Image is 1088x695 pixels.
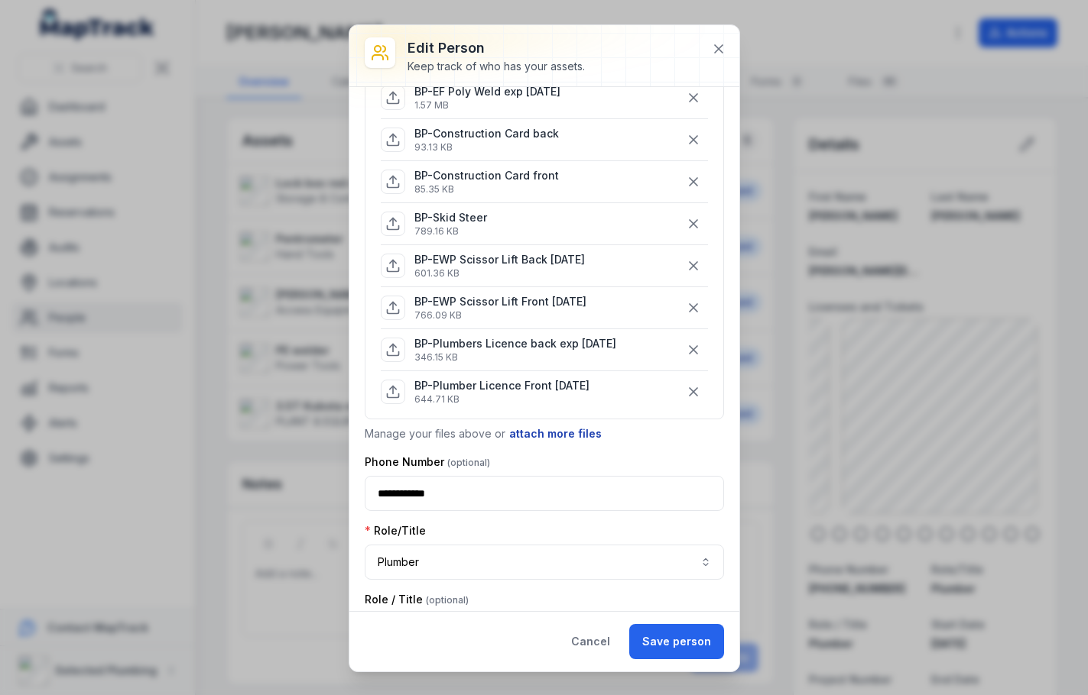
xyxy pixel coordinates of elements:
p: 85.35 KB [414,183,559,196]
button: Plumber [365,545,724,580]
p: 644.71 KB [414,393,589,406]
label: Role/Title [365,523,426,538]
p: Manage your files above or [365,425,724,442]
button: Cancel [558,624,623,659]
p: BP-Construction Card back [414,126,559,141]
label: Role / Title [365,592,469,607]
button: attach more files [508,425,602,442]
p: BP-Plumbers Licence back exp [DATE] [414,336,616,351]
p: 93.13 KB [414,141,559,154]
div: Keep track of who has your assets. [408,59,585,74]
p: 1.57 MB [414,99,560,112]
p: BP-EF Poly Weld exp [DATE] [414,84,560,99]
p: 789.16 KB [414,225,487,238]
p: BP-EWP Scissor Lift Front [DATE] [414,294,586,309]
p: BP-Skid Steer [414,210,487,225]
p: BP-Plumber Licence Front [DATE] [414,378,589,393]
p: BP-EWP Scissor Lift Back [DATE] [414,252,585,267]
label: Phone Number [365,454,490,470]
button: Save person [629,624,724,659]
p: 601.36 KB [414,267,585,280]
p: 766.09 KB [414,309,586,322]
h3: Edit person [408,37,585,59]
p: 346.15 KB [414,351,616,364]
p: BP-Construction Card front [414,168,559,183]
